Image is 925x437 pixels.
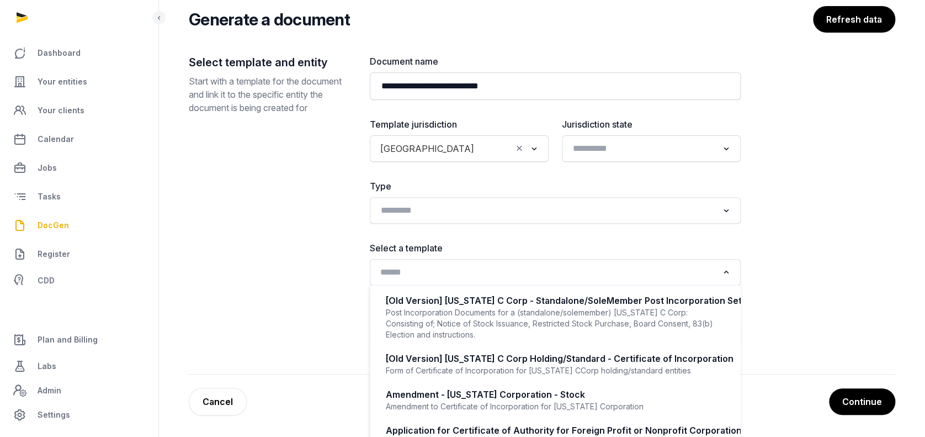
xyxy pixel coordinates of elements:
[9,69,150,95] a: Your entities
[567,139,735,159] div: Search for option
[9,327,150,353] a: Plan and Billing
[38,46,81,60] span: Dashboard
[568,141,718,156] input: Search for option
[38,384,61,397] span: Admin
[9,212,150,239] a: DocGen
[370,180,741,193] label: Type
[9,97,150,124] a: Your clients
[38,333,98,346] span: Plan and Billing
[38,274,55,287] span: CDD
[9,380,150,402] a: Admin
[189,55,352,70] h2: Select template and entity
[9,402,150,428] a: Settings
[38,219,69,232] span: DocGen
[375,201,735,220] div: Search for option
[38,248,70,261] span: Register
[9,126,150,152] a: Calendar
[38,104,84,117] span: Your clients
[376,327,718,342] input: Search for option
[38,75,87,88] span: Your entities
[562,118,741,131] label: Jurisdiction state
[9,183,150,210] a: Tasks
[479,141,512,156] input: Search for option
[376,265,718,280] input: Search for option
[9,241,150,267] a: Register
[375,324,735,344] div: Search for option
[375,139,543,159] div: Search for option
[370,55,741,68] label: Document name
[9,40,150,66] a: Dashboard
[9,155,150,181] a: Jobs
[189,75,352,114] p: Start with a template for the document and link it to the specific entity the document is being c...
[370,118,549,131] label: Template jurisdiction
[370,303,741,317] label: Select an entity to generate for
[376,203,718,218] input: Search for option
[829,388,895,415] button: Continue
[375,262,735,282] div: Search for option
[38,360,56,373] span: Labs
[189,388,247,415] a: Cancel
[9,270,150,292] a: CDD
[38,408,70,422] span: Settings
[38,133,74,146] span: Calendar
[514,141,524,156] button: Clear Selected
[813,6,895,33] button: Refresh data
[378,141,477,156] span: [GEOGRAPHIC_DATA]
[370,241,741,255] label: Select a template
[38,161,57,175] span: Jobs
[38,190,61,203] span: Tasks
[189,9,350,29] h2: Generate a document
[9,353,150,380] a: Labs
